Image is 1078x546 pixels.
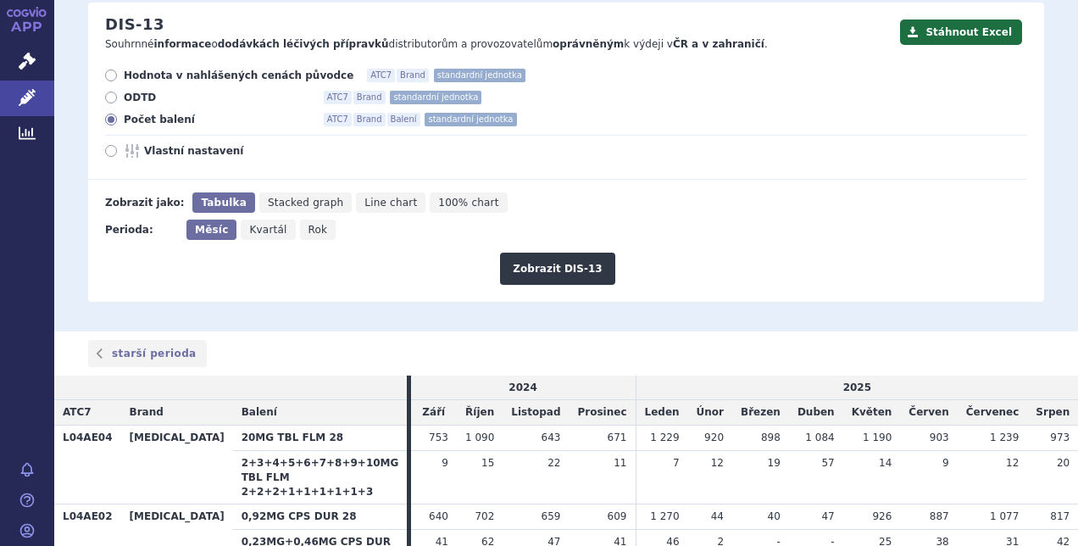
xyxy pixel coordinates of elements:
[821,510,834,522] span: 47
[789,400,843,426] td: Duben
[434,69,525,82] span: standardní jednotka
[547,457,560,469] span: 22
[105,15,164,34] h2: DIS-13
[863,432,892,443] span: 1 190
[124,69,353,82] span: Hodnota v nahlášených cenách původce
[130,406,164,418] span: Brand
[121,426,233,504] th: [MEDICAL_DATA]
[1050,432,1070,443] span: 973
[218,38,389,50] strong: dodávkách léčivých přípravků
[324,91,352,104] span: ATC7
[942,457,949,469] span: 9
[124,113,310,126] span: Počet balení
[673,38,764,50] strong: ČR a v zahraničí
[636,376,1078,400] td: 2025
[387,113,420,126] span: Balení
[457,400,503,426] td: Říjen
[233,426,408,451] th: 20MG TBL FLM 28
[711,510,724,522] span: 44
[553,38,624,50] strong: oprávněným
[688,400,732,426] td: Únor
[411,400,457,426] td: Září
[390,91,481,104] span: standardní jednotka
[1027,400,1078,426] td: Srpen
[608,510,627,522] span: 609
[54,426,121,504] th: L04AE04
[821,457,834,469] span: 57
[438,197,498,209] span: 100% chart
[990,510,1019,522] span: 1 077
[650,510,679,522] span: 1 270
[636,400,688,426] td: Leden
[608,432,627,443] span: 671
[353,113,386,126] span: Brand
[1006,457,1019,469] span: 12
[900,19,1022,45] button: Stáhnout Excel
[475,510,494,522] span: 702
[761,432,781,443] span: 898
[958,400,1028,426] td: Červenec
[930,510,949,522] span: 887
[614,457,626,469] span: 11
[397,69,429,82] span: Brand
[367,69,395,82] span: ATC7
[442,457,448,469] span: 9
[242,406,277,418] span: Balení
[63,406,92,418] span: ATC7
[364,197,417,209] span: Line chart
[465,432,494,443] span: 1 090
[768,457,781,469] span: 19
[308,224,328,236] span: Rok
[353,91,386,104] span: Brand
[233,451,408,504] th: 2+3+4+5+6+7+8+9+10MG TBL FLM 2+2+2+1+1+1+1+1+3
[542,510,561,522] span: 659
[88,340,207,367] a: starší perioda
[503,400,569,426] td: Listopad
[249,224,286,236] span: Kvartál
[805,432,834,443] span: 1 084
[425,113,516,126] span: standardní jednotka
[542,432,561,443] span: 643
[105,220,178,240] div: Perioda:
[195,224,228,236] span: Měsíc
[843,400,901,426] td: Květen
[650,432,679,443] span: 1 229
[879,457,892,469] span: 14
[872,510,892,522] span: 926
[768,510,781,522] span: 40
[233,504,408,530] th: 0,92MG CPS DUR 28
[900,400,957,426] td: Červen
[569,400,636,426] td: Prosinec
[704,432,724,443] span: 920
[429,510,448,522] span: 640
[732,400,789,426] td: Březen
[930,432,949,443] span: 903
[1050,510,1070,522] span: 817
[500,253,614,285] button: Zobrazit DIS-13
[429,432,448,443] span: 753
[990,432,1019,443] span: 1 239
[711,457,724,469] span: 12
[154,38,212,50] strong: informace
[124,91,310,104] span: ODTD
[144,144,331,158] span: Vlastní nastavení
[105,192,184,213] div: Zobrazit jako:
[1057,457,1070,469] span: 20
[105,37,892,52] p: Souhrnné o distributorům a provozovatelům k výdeji v .
[268,197,343,209] span: Stacked graph
[411,376,636,400] td: 2024
[673,457,680,469] span: 7
[201,197,246,209] span: Tabulka
[481,457,494,469] span: 15
[324,113,352,126] span: ATC7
